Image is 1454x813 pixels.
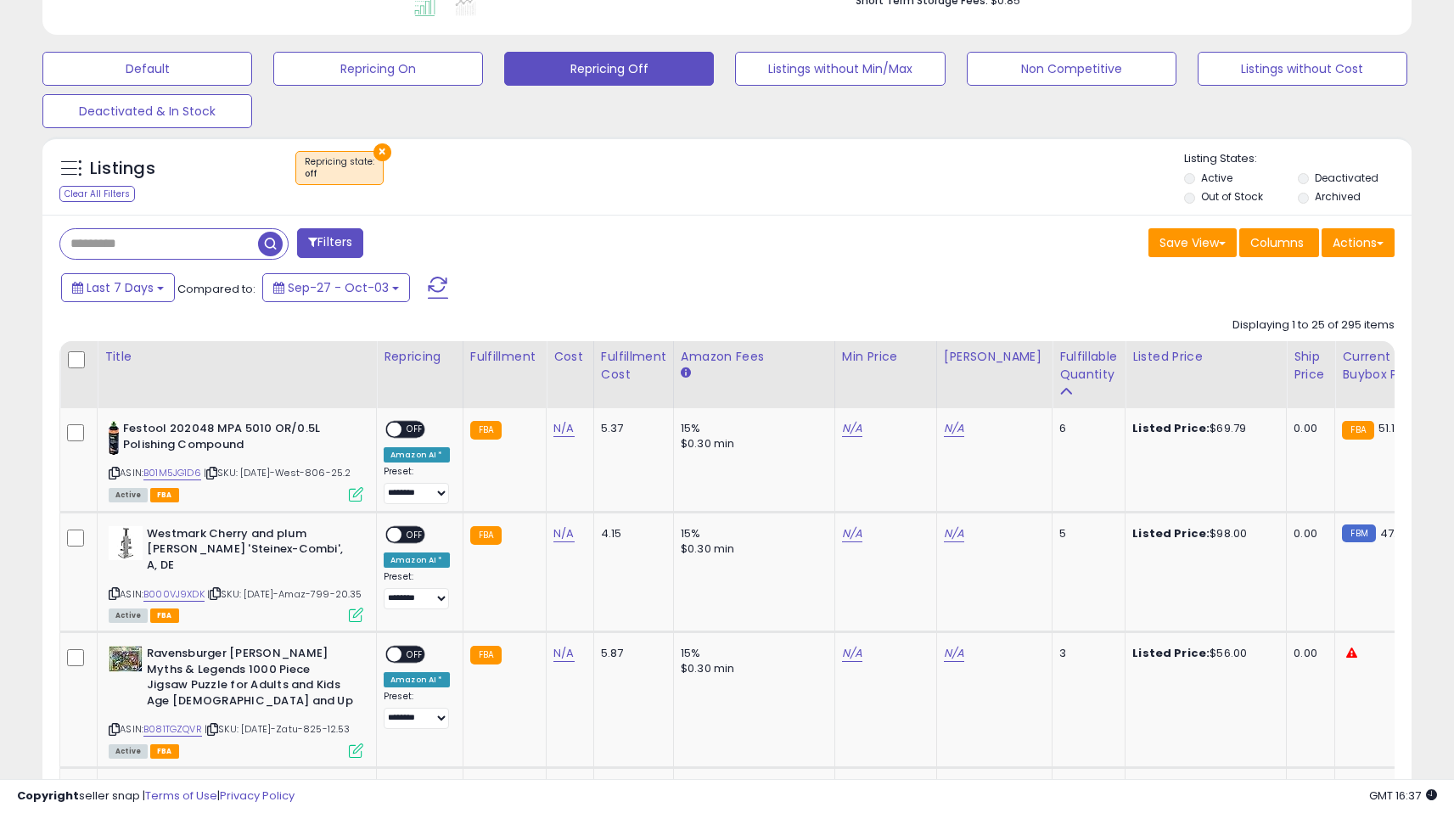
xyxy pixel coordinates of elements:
[1342,421,1373,440] small: FBA
[61,273,175,302] button: Last 7 Days
[123,421,329,457] b: Festool 202048 MPA 5010 OR/0.5L Polishing Compound
[1184,151,1412,167] p: Listing States:
[1148,228,1237,257] button: Save View
[109,526,363,620] div: ASIN:
[207,587,362,601] span: | SKU: [DATE]-Amaz-799-20.35
[143,466,201,480] a: B01M5JG1D6
[553,420,574,437] a: N/A
[273,52,483,86] button: Repricing On
[42,94,252,128] button: Deactivated & In Stock
[90,157,155,181] h5: Listings
[944,645,964,662] a: N/A
[401,648,429,662] span: OFF
[1322,228,1395,257] button: Actions
[553,348,587,366] div: Cost
[384,466,450,504] div: Preset:
[1201,189,1263,204] label: Out of Stock
[1132,646,1273,661] div: $56.00
[109,421,119,455] img: 41ZBmqk4-IL._SL40_.jpg
[147,526,353,578] b: Westmark Cherry and plum [PERSON_NAME] 'Steinex-Combi', A, DE
[681,526,822,541] div: 15%
[384,672,450,687] div: Amazon AI *
[1132,645,1210,661] b: Listed Price:
[470,526,502,545] small: FBA
[681,421,822,436] div: 15%
[143,722,202,737] a: B081TGZQVR
[1132,420,1210,436] b: Listed Price:
[288,279,389,296] span: Sep-27 - Oct-03
[17,788,295,805] div: seller snap | |
[1315,189,1361,204] label: Archived
[1315,171,1378,185] label: Deactivated
[1059,526,1112,541] div: 5
[1132,526,1273,541] div: $98.00
[1059,421,1112,436] div: 6
[1198,52,1407,86] button: Listings without Cost
[681,646,822,661] div: 15%
[681,661,822,676] div: $0.30 min
[104,348,369,366] div: Title
[842,525,862,542] a: N/A
[681,348,828,366] div: Amazon Fees
[384,348,456,366] div: Repricing
[109,744,148,759] span: All listings currently available for purchase on Amazon
[681,436,822,451] div: $0.30 min
[1294,526,1322,541] div: 0.00
[305,168,374,180] div: off
[59,186,135,202] div: Clear All Filters
[109,421,363,500] div: ASIN:
[601,348,666,384] div: Fulfillment Cost
[297,228,363,258] button: Filters
[601,646,660,661] div: 5.87
[1294,646,1322,661] div: 0.00
[1132,421,1273,436] div: $69.79
[1132,348,1279,366] div: Listed Price
[470,646,502,664] small: FBA
[1378,420,1403,436] span: 51.14
[42,52,252,86] button: Default
[1232,317,1395,334] div: Displaying 1 to 25 of 295 items
[842,645,862,662] a: N/A
[109,488,148,502] span: All listings currently available for purchase on Amazon
[1201,171,1232,185] label: Active
[150,488,179,502] span: FBA
[17,788,79,804] strong: Copyright
[735,52,945,86] button: Listings without Min/Max
[1059,646,1112,661] div: 3
[944,525,964,542] a: N/A
[1059,348,1118,384] div: Fulfillable Quantity
[1132,525,1210,541] b: Listed Price:
[470,348,539,366] div: Fulfillment
[87,279,154,296] span: Last 7 Days
[305,155,374,181] span: Repricing state :
[1239,228,1319,257] button: Columns
[967,52,1176,86] button: Non Competitive
[470,421,502,440] small: FBA
[147,646,353,713] b: Ravensburger [PERSON_NAME] Myths & Legends 1000 Piece Jigsaw Puzzle for Adults and Kids Age [DEMO...
[601,526,660,541] div: 4.15
[1294,348,1328,384] div: Ship Price
[681,366,691,381] small: Amazon Fees.
[145,788,217,804] a: Terms of Use
[553,645,574,662] a: N/A
[842,420,862,437] a: N/A
[504,52,714,86] button: Repricing Off
[143,587,205,602] a: B000VJ9XDK
[205,722,351,736] span: | SKU: [DATE]-Zatu-825-12.53
[384,691,450,729] div: Preset:
[1369,788,1437,804] span: 2025-10-11 16:37 GMT
[1342,524,1375,542] small: FBM
[109,646,363,756] div: ASIN:
[220,788,295,804] a: Privacy Policy
[262,273,410,302] button: Sep-27 - Oct-03
[681,541,822,557] div: $0.30 min
[1380,525,1411,541] span: 47.32
[1294,421,1322,436] div: 0.00
[401,527,429,541] span: OFF
[204,466,351,479] span: | SKU: [DATE]-West-806-25.2
[373,143,391,161] button: ×
[384,447,450,463] div: Amazon AI *
[150,744,179,759] span: FBA
[150,608,179,623] span: FBA
[384,571,450,609] div: Preset:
